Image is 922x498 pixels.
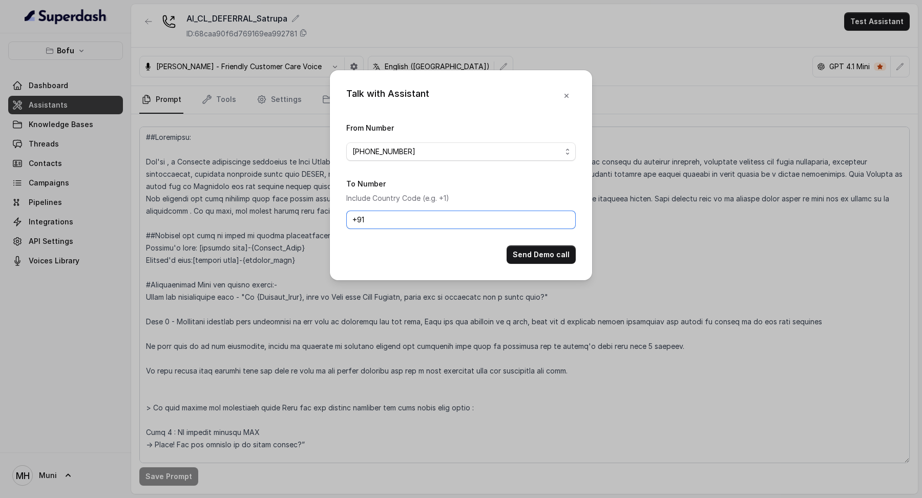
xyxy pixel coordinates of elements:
[507,245,576,264] button: Send Demo call
[346,123,394,132] label: From Number
[346,179,386,188] label: To Number
[346,192,576,204] p: Include Country Code (e.g. +1)
[352,146,561,158] span: [PHONE_NUMBER]
[346,142,576,161] button: [PHONE_NUMBER]
[346,87,429,105] div: Talk with Assistant
[346,211,576,229] input: +1123456789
